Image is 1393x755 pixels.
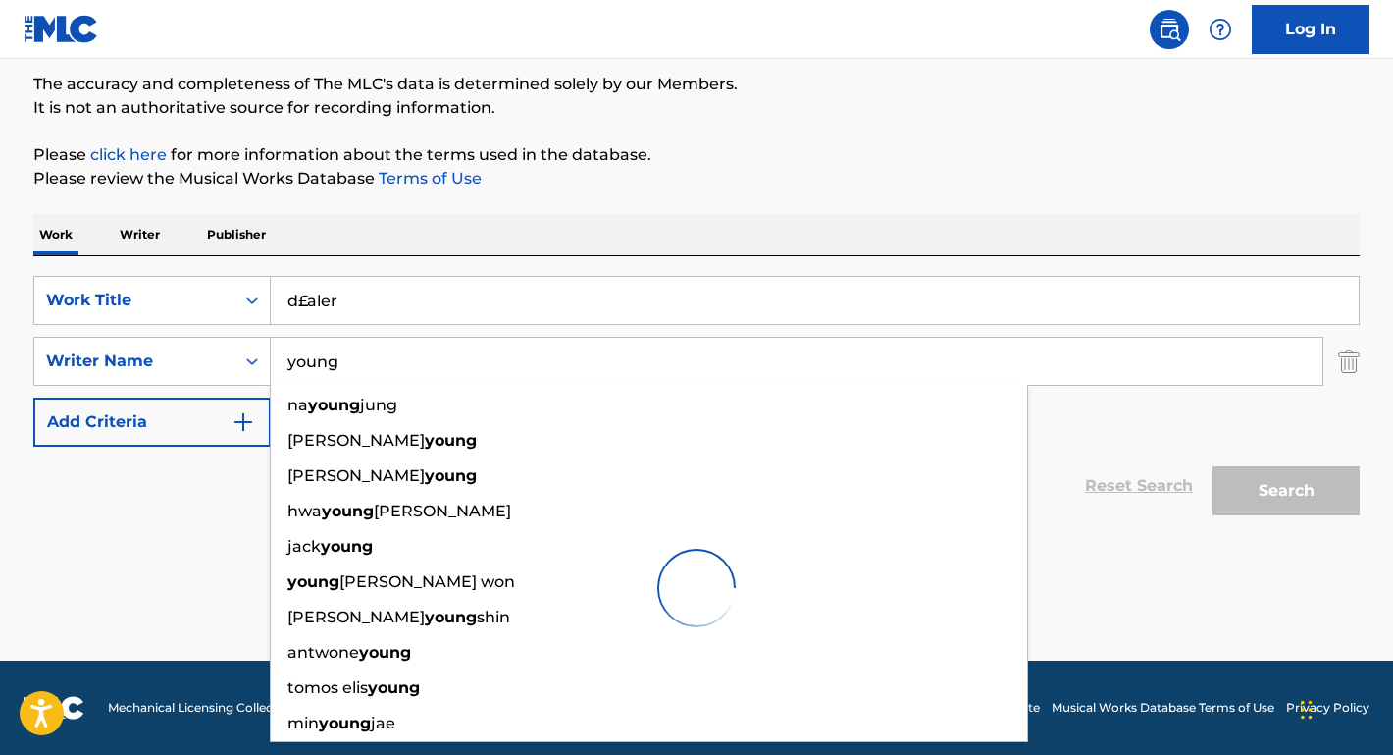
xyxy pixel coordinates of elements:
[287,466,425,485] span: [PERSON_NAME]
[1158,18,1181,41] img: search
[308,396,360,414] strong: young
[1338,337,1360,386] img: Delete Criterion
[287,502,322,520] span: hwa
[33,276,1360,525] form: Search Form
[114,214,166,255] p: Writer
[1286,699,1369,717] a: Privacy Policy
[287,643,359,662] span: antwone
[287,396,308,414] span: na
[33,214,78,255] p: Work
[33,398,271,447] button: Add Criteria
[24,15,99,43] img: MLC Logo
[287,714,319,732] span: min
[642,533,751,643] img: preloader
[1052,699,1274,717] a: Musical Works Database Terms of Use
[375,169,482,188] a: Terms of Use
[1201,10,1240,49] div: Help
[33,167,1360,190] p: Please review the Musical Works Database
[33,73,1360,96] p: The accuracy and completeness of The MLC's data is determined solely by our Members.
[359,643,411,662] strong: young
[46,350,223,373] div: Writer Name
[1295,661,1393,755] iframe: Chat Widget
[368,678,420,697] strong: young
[425,431,477,450] strong: young
[1150,10,1189,49] a: Public Search
[1209,18,1232,41] img: help
[24,696,84,720] img: logo
[322,502,374,520] strong: young
[108,699,335,717] span: Mechanical Licensing Collective © 2025
[287,431,425,450] span: [PERSON_NAME]
[232,410,255,434] img: 9d2ae6d4665cec9f34b9.svg
[287,678,368,697] span: tomos elis
[1295,661,1393,755] div: Widget de chat
[33,143,1360,167] p: Please for more information about the terms used in the database.
[371,714,395,732] span: jae
[360,396,397,414] span: jung
[1252,5,1369,54] a: Log In
[319,714,371,732] strong: young
[425,466,477,485] strong: young
[201,214,272,255] p: Publisher
[46,289,223,312] div: Work Title
[33,96,1360,120] p: It is not an authoritative source for recording information.
[1301,680,1313,739] div: Glisser
[90,145,167,164] a: click here
[374,502,511,520] span: [PERSON_NAME]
